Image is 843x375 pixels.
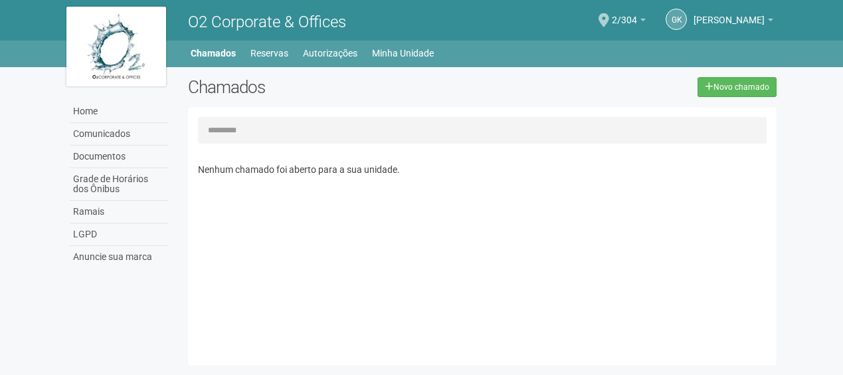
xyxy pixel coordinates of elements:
a: Comunicados [70,123,168,146]
span: O2 Corporate & Offices [188,13,346,31]
a: Autorizações [303,44,357,62]
a: [PERSON_NAME] [694,17,773,27]
span: Gleice Kelly [694,2,765,25]
a: LGPD [70,223,168,246]
h2: Chamados [188,77,422,97]
p: Nenhum chamado foi aberto para a sua unidade. [198,164,767,176]
img: logo.jpg [66,7,166,86]
span: 2/304 [612,2,637,25]
a: GK [666,9,687,30]
a: Ramais [70,201,168,223]
a: Reservas [250,44,288,62]
a: Anuncie sua marca [70,246,168,268]
a: 2/304 [612,17,646,27]
a: Grade de Horários dos Ônibus [70,168,168,201]
a: Chamados [191,44,236,62]
a: Minha Unidade [372,44,434,62]
a: Novo chamado [698,77,777,97]
a: Documentos [70,146,168,168]
a: Home [70,100,168,123]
